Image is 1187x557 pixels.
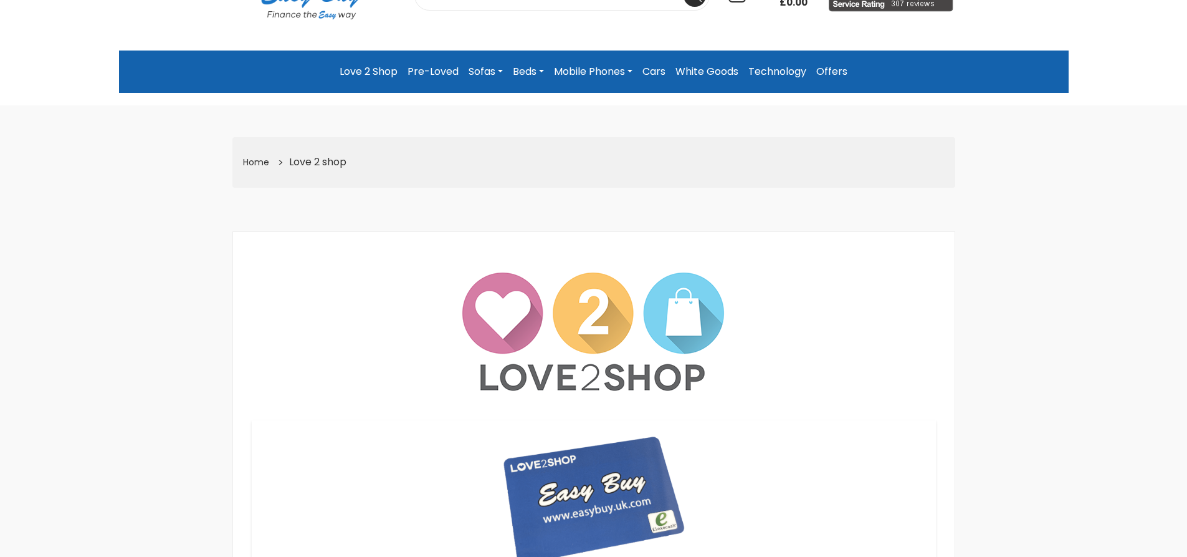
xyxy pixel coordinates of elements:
[743,61,811,83] a: Technology
[403,61,464,83] a: Pre-Loved
[243,156,269,168] a: Home
[508,61,549,83] a: Beds
[464,61,508,83] a: Sofas
[670,61,743,83] a: White Goods
[335,61,403,83] a: Love 2 Shop
[811,61,852,83] a: Offers
[274,153,348,172] li: Love 2 shop
[637,61,670,83] a: Cars
[549,61,637,83] a: Mobile Phones
[460,269,728,395] img: Love2shop Logo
